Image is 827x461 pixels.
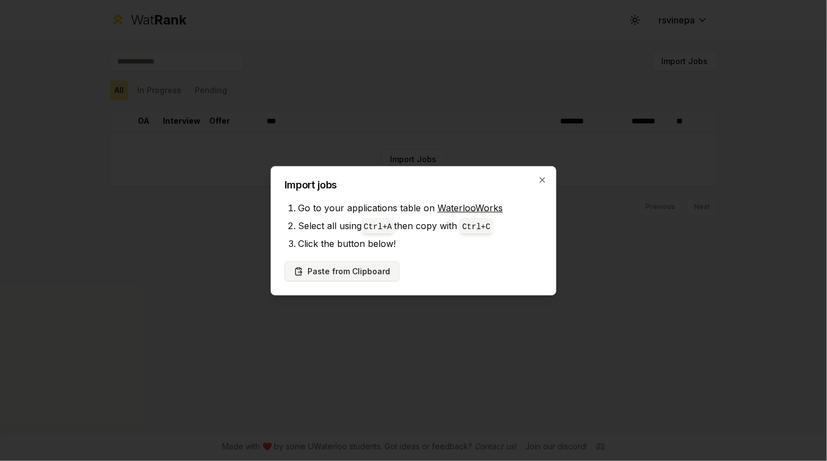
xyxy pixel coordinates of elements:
[298,217,542,235] li: Select all using then copy with
[298,235,542,253] li: Click the button below!
[285,261,400,282] button: Paste from Clipboard
[364,222,392,231] code: Ctrl+ A
[285,180,542,190] h2: Import jobs
[462,222,490,231] code: Ctrl+ C
[298,199,542,217] li: Go to your applications table on
[437,202,503,213] a: WaterlooWorks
